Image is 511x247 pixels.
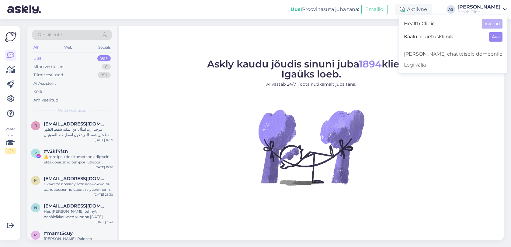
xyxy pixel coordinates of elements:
[44,181,113,192] div: Скажите пожалуйста возможно ли одновременно сделать увеличение груди и абдоминопластику? Если да,...
[33,97,58,103] div: Arhiveeritud
[207,81,415,87] p: AI vastab 24/7. Tööta nutikamalt juba täna.
[207,58,415,80] span: Askly kaudu jõudis sinuni juba klienti. Igaüks loeb.
[5,126,16,154] div: Vaata siia
[361,4,388,15] button: Emailid
[33,55,41,61] div: Uus
[58,108,86,113] span: Uued vestlused
[482,19,502,29] button: Avatud
[359,58,382,70] span: 1894
[44,121,107,127] span: roma.nabeel@yahoo.com
[34,151,37,155] span: v
[404,32,484,42] span: Kaalulangetuskliinik
[457,9,501,14] div: Health Clinic
[44,209,113,220] div: Hei, [PERSON_NAME] tehnyt nenäleikkauksen vuonna [DATE] kotimaassani, mutta en ole täysin tyytyvä...
[34,205,37,210] span: n
[489,32,502,42] button: Ava
[97,55,111,61] div: 99+
[33,64,64,70] div: Minu vestlused
[256,92,366,202] img: No Chat active
[447,5,455,14] div: AS
[457,5,507,14] a: [PERSON_NAME]Health Clinic
[44,203,107,209] span: nargis.saeedi@hotmail.com
[34,233,37,237] span: m
[94,192,113,197] div: [DATE] 23:30
[457,5,501,9] div: [PERSON_NAME]
[44,149,68,154] span: #v2kf4fsn
[34,178,37,183] span: m
[33,81,56,87] div: AI Assistent
[95,138,113,142] div: [DATE] 16:29
[33,89,42,95] div: Kõik
[44,231,73,236] span: #mamt5cuy
[290,6,302,12] b: Uus!
[44,236,113,242] div: [PERSON_NAME]-Raidsoo
[44,154,113,165] div: ⚠️ lore ipsu do sitametcon adipiscin elits doeiusmo tempori utlabor etdolo magnaaliq: enima://min...
[5,148,16,154] div: 2 / 3
[96,220,113,224] div: [DATE] 3:43
[290,6,359,13] div: Proovi tasuta juba täna:
[44,176,107,181] span: midlis.clean@gmail.com
[32,43,39,51] div: All
[34,123,37,128] span: r
[33,72,63,78] div: Tiimi vestlused
[395,4,432,15] div: Aktiivne
[38,32,62,38] span: Otsi kliente
[399,60,507,70] div: Logi välja
[5,31,16,43] img: Askly Logo
[97,43,112,51] div: Socials
[98,72,111,78] div: 99+
[404,19,477,29] span: Health Clinic
[95,165,113,170] div: [DATE] 15:28
[44,127,113,138] div: مرحبا اريد اسأل عن عملية شفط الظهر لمنطقتين فقط اللي تكون اسفل خط السوتيان كم تكلف
[102,64,111,70] div: 0
[63,43,74,51] div: Web
[399,49,507,60] a: [PERSON_NAME] chat teisele domeenile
